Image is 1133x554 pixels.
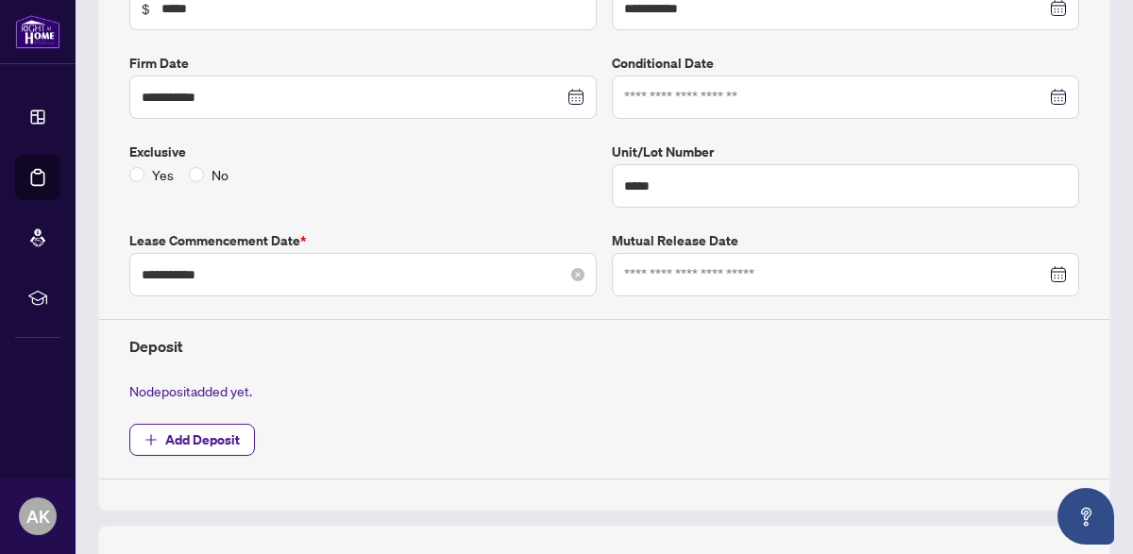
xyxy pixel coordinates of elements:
[129,424,255,456] button: Add Deposit
[26,503,50,529] span: AK
[144,164,181,185] span: Yes
[612,230,1079,251] label: Mutual Release Date
[15,14,60,49] img: logo
[204,164,236,185] span: No
[129,53,597,74] label: Firm Date
[129,382,252,399] span: No deposit added yet.
[129,142,597,162] label: Exclusive
[144,433,158,446] span: plus
[165,425,240,455] span: Add Deposit
[612,142,1079,162] label: Unit/Lot Number
[1057,488,1114,545] button: Open asap
[129,230,597,251] label: Lease Commencement Date
[612,53,1079,74] label: Conditional Date
[129,335,1079,358] h4: Deposit
[571,268,584,281] span: close-circle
